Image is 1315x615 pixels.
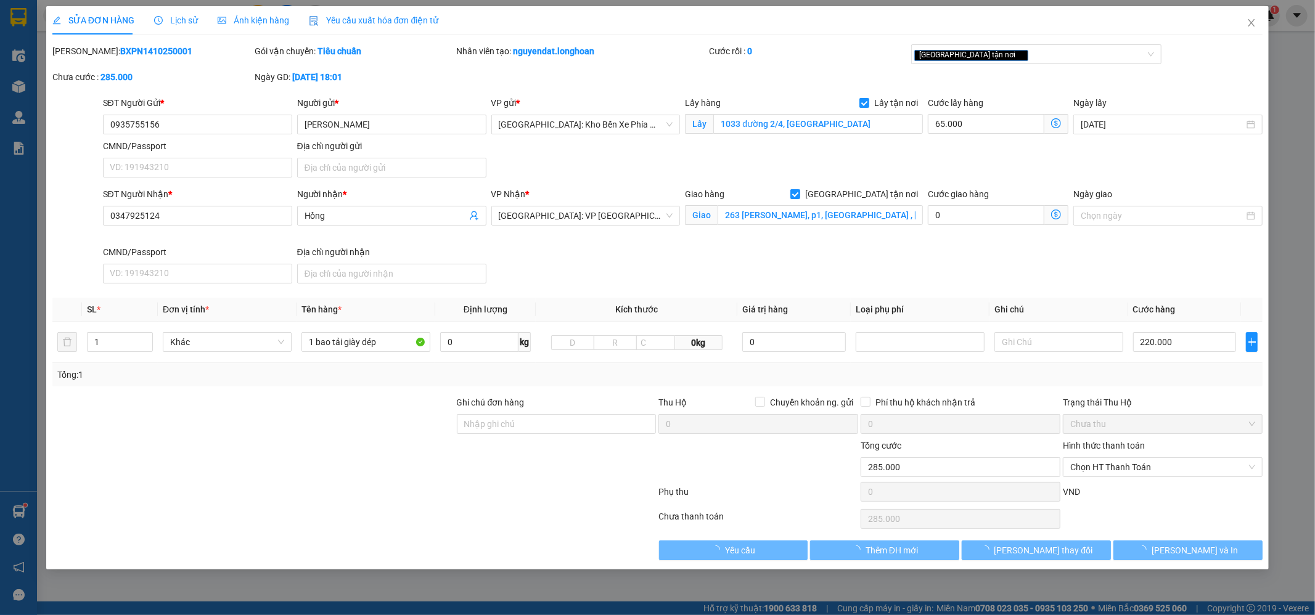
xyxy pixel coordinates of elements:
[1081,209,1244,222] input: Ngày giao
[163,304,209,314] span: Đơn vị tính
[594,335,637,350] input: R
[914,50,1028,61] span: [GEOGRAPHIC_DATA] tận nơi
[292,72,342,82] b: [DATE] 18:01
[709,44,909,58] div: Cước rồi :
[928,114,1044,134] input: Cước lấy hàng
[491,189,526,199] span: VP Nhận
[1081,118,1244,131] input: Ngày lấy
[297,264,486,283] input: Địa chỉ của người nhận
[1070,415,1255,433] span: Chưa thu
[713,114,923,134] input: Lấy tận nơi
[810,540,959,560] button: Thêm ĐH mới
[1017,52,1023,58] span: close
[1247,18,1256,28] span: close
[685,114,713,134] span: Lấy
[52,16,61,25] span: edit
[658,510,860,531] div: Chưa thanh toán
[869,96,923,110] span: Lấy tận nơi
[457,397,525,407] label: Ghi chú đơn hàng
[255,70,454,84] div: Ngày GD:
[491,96,681,110] div: VP gửi
[103,187,292,201] div: SĐT Người Nhận
[928,205,1044,225] input: Cước giao hàng
[1063,441,1145,450] label: Hình thức thanh toán
[297,96,486,110] div: Người gửi
[747,46,752,56] b: 0
[103,139,292,153] div: CMND/Passport
[765,396,858,409] span: Chuyển khoản ng. gửi
[57,368,507,381] div: Tổng: 1
[1138,545,1152,554] span: loading
[469,211,479,221] span: user-add
[1063,487,1080,497] span: VND
[301,332,430,352] input: VD: Bàn, Ghế
[852,545,866,554] span: loading
[154,16,163,25] span: clock-circle
[317,46,361,56] b: Tiêu chuẩn
[301,304,342,314] span: Tên hàng
[1247,337,1257,347] span: plus
[57,332,77,352] button: delete
[962,540,1111,560] button: [PERSON_NAME] thay đổi
[928,98,983,108] label: Cước lấy hàng
[800,187,923,201] span: [GEOGRAPHIC_DATA] tận nơi
[154,15,198,25] span: Lịch sử
[309,15,439,25] span: Yêu cầu xuất hóa đơn điện tử
[457,44,707,58] div: Nhân viên tạo:
[297,139,486,153] div: Địa chỉ người gửi
[711,545,725,554] span: loading
[297,158,486,177] input: Địa chỉ của người gửi
[1051,210,1061,219] span: dollar-circle
[1073,98,1107,108] label: Ngày lấy
[725,544,755,557] span: Yêu cầu
[685,98,721,108] span: Lấy hàng
[685,205,718,225] span: Giao
[675,335,723,350] span: 0kg
[87,304,97,314] span: SL
[615,304,658,314] span: Kích thước
[514,46,595,56] b: nguyendat.longhoan
[52,15,134,25] span: SỬA ĐƠN HÀNG
[981,545,994,554] span: loading
[100,72,133,82] b: 285.000
[518,332,531,352] span: kg
[861,441,901,450] span: Tổng cước
[742,304,788,314] span: Giá trị hàng
[1063,396,1263,409] div: Trạng thái Thu Hộ
[718,205,923,225] input: Giao tận nơi
[499,115,673,134] span: Nha Trang: Kho Bến Xe Phía Nam
[499,206,673,225] span: Phú Yên: VP Tuy Hòa
[994,544,1093,557] span: [PERSON_NAME] thay đổi
[218,15,289,25] span: Ảnh kiện hàng
[1234,6,1269,41] button: Close
[659,540,808,560] button: Yêu cầu
[103,245,292,259] div: CMND/Passport
[464,304,507,314] span: Định lượng
[1133,304,1176,314] span: Cước hàng
[871,396,980,409] span: Phí thu hộ khách nhận trả
[685,189,724,199] span: Giao hàng
[103,96,292,110] div: SĐT Người Gửi
[120,46,192,56] b: BXPN1410250001
[1113,540,1263,560] button: [PERSON_NAME] và In
[1246,332,1258,352] button: plus
[636,335,675,350] input: C
[297,187,486,201] div: Người nhận
[989,298,1128,322] th: Ghi chú
[1070,458,1255,476] span: Chọn HT Thanh Toán
[658,397,687,407] span: Thu Hộ
[551,335,594,350] input: D
[1152,544,1238,557] span: [PERSON_NAME] và In
[309,16,319,26] img: icon
[297,245,486,259] div: Địa chỉ người nhận
[851,298,989,322] th: Loại phụ phí
[994,332,1123,352] input: Ghi Chú
[1051,118,1061,128] span: dollar-circle
[218,16,226,25] span: picture
[866,544,918,557] span: Thêm ĐH mới
[255,44,454,58] div: Gói vận chuyển:
[658,485,860,507] div: Phụ thu
[52,70,252,84] div: Chưa cước :
[52,44,252,58] div: [PERSON_NAME]:
[1073,189,1112,199] label: Ngày giao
